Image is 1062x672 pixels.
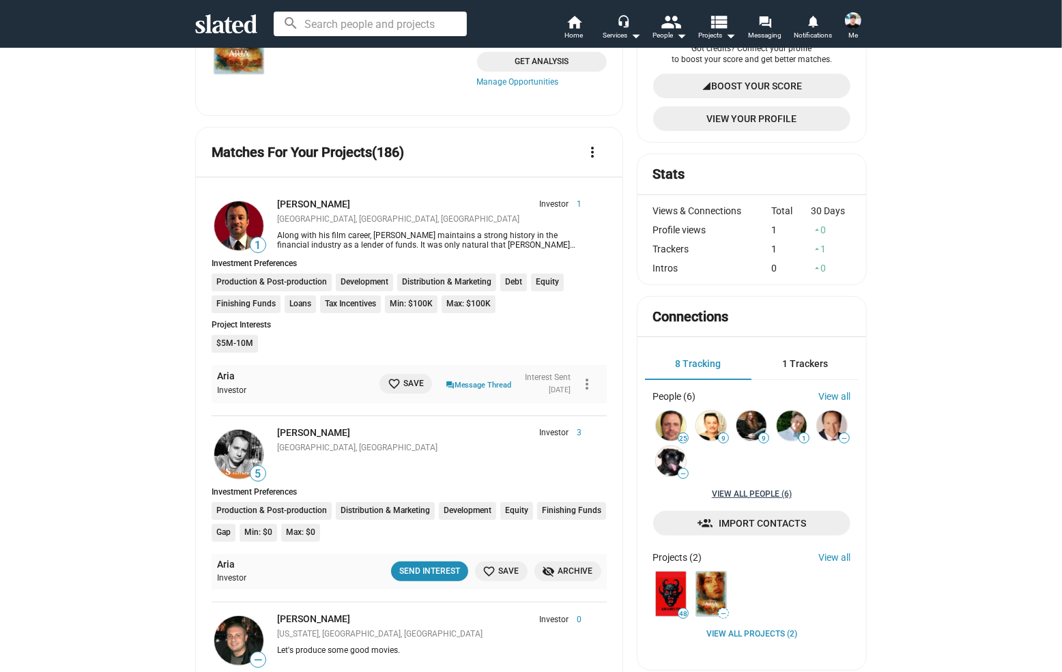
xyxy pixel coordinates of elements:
span: — [250,654,265,667]
div: People (6) [653,391,696,402]
span: Boost Your Score [711,74,802,98]
a: Antonino Iacopino [212,613,266,668]
div: 0 [771,263,811,274]
span: Archive [543,564,593,579]
span: Home [565,27,584,44]
li: Equity [500,502,533,520]
li: Max: $0 [281,524,320,542]
div: People [652,27,687,44]
span: Projects [699,27,736,44]
li: Loans [285,295,316,313]
img: Sharon Bruneau [656,446,686,476]
div: 0 [811,263,850,274]
span: 25 [678,435,688,443]
button: Save [475,561,528,581]
li: Development [439,502,496,520]
li: Equity [531,274,564,291]
a: Aria [693,569,729,619]
div: Send Interest [399,564,460,579]
img: Larry Nealy [656,411,686,441]
span: — [839,435,849,442]
span: 1 [799,435,809,443]
a: Marco Allegri [212,427,266,482]
a: Messaging [741,14,789,44]
a: Aria [217,370,235,383]
mat-icon: visibility_off [543,565,556,578]
a: [PERSON_NAME] [277,427,350,438]
li: Production & Post-production [212,274,332,291]
div: Let's produce some good movies. [277,645,582,656]
img: Jeff Cantrell [777,411,807,441]
mat-icon: arrow_drop_up [812,263,822,273]
a: View all Projects (2) [706,629,797,640]
mat-icon: more_vert [579,376,596,392]
span: 9 [719,435,728,443]
li: Production & Post-production [212,502,332,520]
mat-icon: arrow_drop_down [673,27,689,44]
div: [GEOGRAPHIC_DATA], [GEOGRAPHIC_DATA], [GEOGRAPHIC_DATA] [277,214,582,225]
div: Interest Sent [526,372,571,383]
mat-card-title: Connections [653,308,729,326]
a: View Your Profile [653,106,850,131]
span: 1 [250,239,265,252]
mat-icon: headset_mic [617,15,629,27]
mat-icon: favorite_border [388,377,401,390]
a: Notifications [789,14,837,44]
div: [US_STATE], [GEOGRAPHIC_DATA], [GEOGRAPHIC_DATA] [277,629,582,640]
mat-card-title: Matches For Your Projects [212,143,404,162]
a: Home [550,14,598,44]
button: Send Interest [391,561,468,581]
li: $5M-10M [212,335,258,353]
a: Aria [217,558,235,571]
img: Kali Loves You [656,572,686,616]
img: Greg Alprin [696,411,726,441]
span: 3 [569,428,582,439]
mat-icon: more_vert [585,144,601,160]
li: Min: $0 [240,524,277,542]
span: 8 Tracking [675,358,721,369]
a: [PERSON_NAME] [277,199,350,209]
span: Investor [540,199,569,210]
img: Mike Hall [736,411,766,441]
div: Along with his film career, [PERSON_NAME] maintains a strong history in the financial industry as... [277,231,582,250]
div: 1 [771,244,811,254]
li: Tax Incentives [320,295,381,313]
a: View all [818,552,850,563]
a: View all People (6) [712,489,792,500]
mat-icon: view_list [709,12,729,31]
button: People [646,14,693,44]
span: Messaging [749,27,782,44]
li: Debt [500,274,527,291]
a: Get Analysis [477,52,607,72]
span: — [678,470,688,478]
mat-icon: signal_cellular_4_bar [702,74,711,98]
div: Investment Preferences [212,259,607,268]
div: 1 [811,244,850,254]
a: View all [818,391,850,402]
span: Notifications [794,27,832,44]
img: Antonino Iacopino [214,616,263,665]
div: 30 Days [811,205,850,216]
img: Kevin Enhart [845,12,861,29]
a: Boost Your Score [653,74,850,98]
mat-icon: favorite_border [483,565,496,578]
button: Archive [534,561,601,581]
div: Investor [217,385,367,396]
mat-icon: forum [758,15,771,28]
button: Kevin EnhartMe [837,10,870,45]
mat-icon: arrow_drop_down [627,27,644,44]
span: Investor [540,428,569,439]
li: Finishing Funds [537,502,606,520]
mat-icon: notifications [806,14,819,27]
div: Got credits? Connect your profile to boost your score and get better matches. [653,44,850,65]
span: — [719,610,728,617]
div: Projects (2) [653,552,702,563]
li: Distribution & Marketing [336,502,435,520]
button: Projects [693,14,741,44]
div: Investor [217,573,313,584]
li: Finishing Funds [212,295,281,313]
img: Marco Allegri [214,430,263,479]
img: Steven Krone [817,411,847,441]
div: Trackers [653,244,772,254]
